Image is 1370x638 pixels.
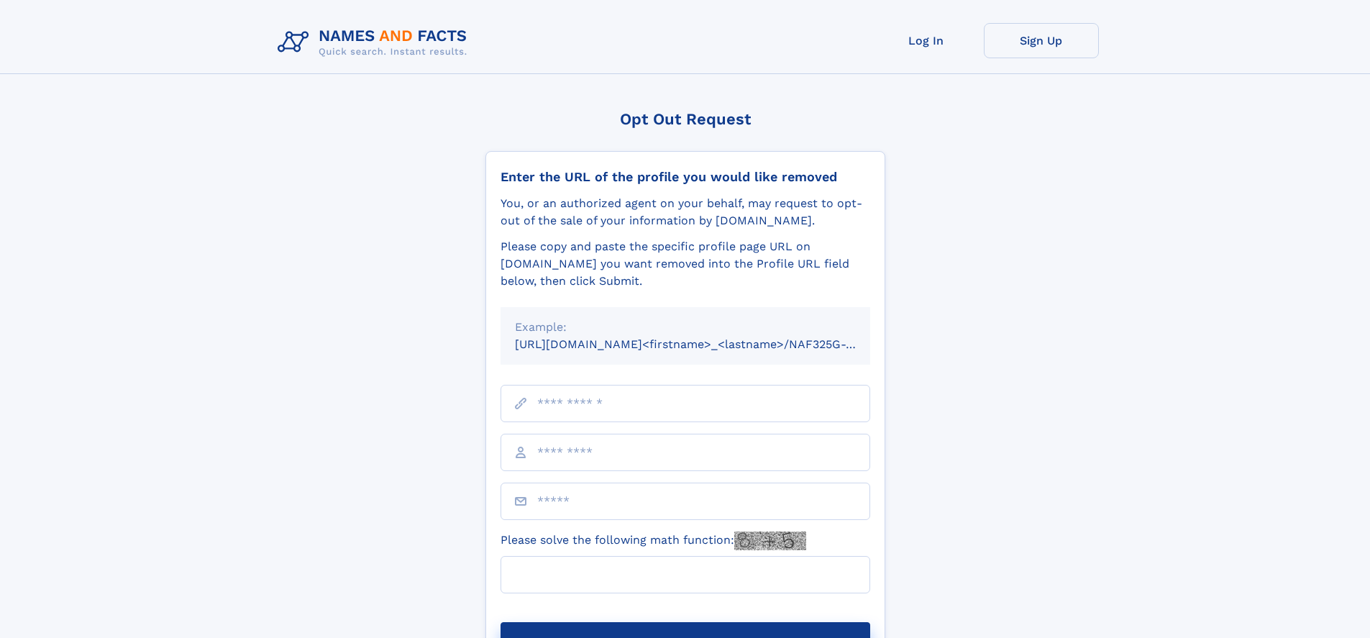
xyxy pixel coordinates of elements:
[485,110,885,128] div: Opt Out Request
[515,319,856,336] div: Example:
[272,23,479,62] img: Logo Names and Facts
[869,23,984,58] a: Log In
[984,23,1099,58] a: Sign Up
[501,238,870,290] div: Please copy and paste the specific profile page URL on [DOMAIN_NAME] you want removed into the Pr...
[515,337,898,351] small: [URL][DOMAIN_NAME]<firstname>_<lastname>/NAF325G-xxxxxxxx
[501,532,806,550] label: Please solve the following math function:
[501,169,870,185] div: Enter the URL of the profile you would like removed
[501,195,870,229] div: You, or an authorized agent on your behalf, may request to opt-out of the sale of your informatio...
